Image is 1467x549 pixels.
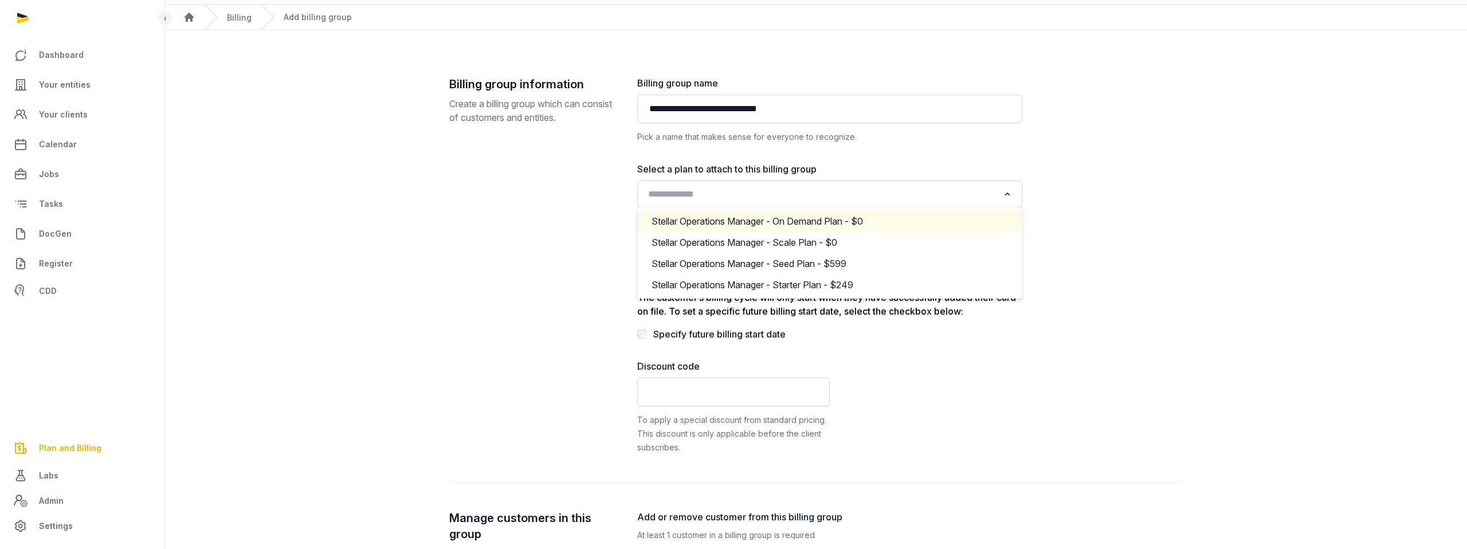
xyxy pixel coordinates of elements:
[649,213,1010,230] div: Stellar Operations Manager - On Demand Plan - $0
[165,5,1467,30] nav: Breadcrumb
[9,41,155,69] a: Dashboard
[637,162,1022,176] label: Select a plan to attach to this billing group
[39,108,88,121] span: Your clients
[643,184,1017,205] div: Search for option
[637,291,1022,318] div: The customer’s billing cycle will only start when they have successfully added their card on file...
[39,441,101,455] span: Plan and Billing
[9,101,155,128] a: Your clients
[39,284,57,298] span: CDD
[39,48,84,62] span: Dashboard
[39,78,91,92] span: Your entities
[9,250,155,277] a: Register
[9,489,155,512] a: Admin
[449,97,619,124] p: Create a billing group which can consist of customers and entities.
[227,13,252,22] a: Billing
[39,469,58,483] span: Labs
[644,186,999,202] input: Search for option
[284,11,352,23] div: Add billing group
[637,130,1022,144] div: Pick a name that makes sense for everyone to recognize.
[39,494,64,508] span: Admin
[39,167,59,181] span: Jobs
[649,276,1010,294] div: Stellar Operations Manager - Starter Plan - $249
[9,512,155,540] a: Settings
[449,510,619,542] h2: Manage customers in this group
[637,528,1022,542] div: At least 1 customer in a billing group is required
[637,413,830,454] div: To apply a special discount from standard pricing. This discount is only applicable before the cl...
[9,434,155,462] a: Plan and Billing
[39,257,73,270] span: Register
[9,280,155,303] a: CDD
[653,328,786,340] label: Specify future billing start date
[649,255,1010,273] div: Stellar Operations Manager - Seed Plan - $599
[39,519,73,533] span: Settings
[449,76,619,92] h2: Billing group information
[39,227,72,241] span: DocGen
[9,131,155,158] a: Calendar
[637,76,1022,90] label: Billing group name
[39,197,63,211] span: Tasks
[9,220,155,248] a: DocGen
[9,190,155,218] a: Tasks
[39,138,77,151] span: Calendar
[649,234,1010,252] div: Stellar Operations Manager - Scale Plan - $0
[9,160,155,188] a: Jobs
[9,71,155,99] a: Your entities
[9,462,155,489] a: Labs
[637,359,830,373] label: Discount code
[637,510,1022,524] label: Add or remove customer from this billing group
